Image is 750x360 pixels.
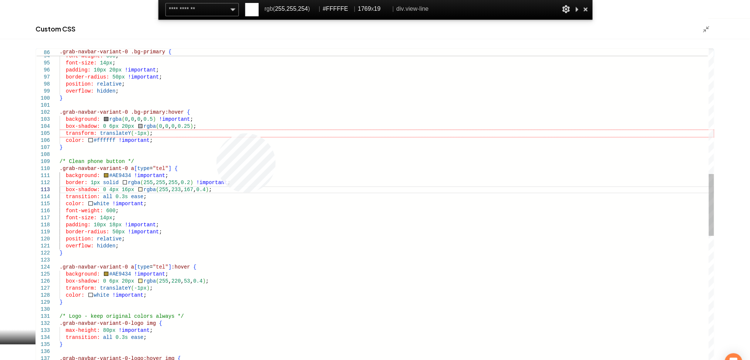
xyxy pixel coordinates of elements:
[128,229,159,235] span: !important
[228,180,231,186] span: ;
[392,6,394,13] span: |
[156,187,159,193] span: (
[156,180,165,186] span: 255
[159,278,168,284] span: 255
[165,173,168,179] span: ;
[209,187,212,193] span: ;
[181,187,184,193] span: ,
[159,74,162,80] span: ;
[190,123,193,129] span: )
[561,3,571,15] div: Options
[134,173,165,179] span: !important
[178,123,190,129] span: 0.25
[172,264,190,270] span: :hover
[181,180,190,186] span: 0.2
[286,6,296,13] span: 255
[354,6,355,13] span: |
[147,320,156,326] span: img
[168,180,178,186] span: 255
[156,123,159,129] span: (
[172,278,181,284] span: 220
[159,320,162,326] span: {
[172,187,181,193] span: 233
[60,313,184,319] span: /* Logo - keep original colors always */
[159,229,162,235] span: ;
[162,123,165,129] span: ,
[156,222,159,228] span: ;
[206,278,209,284] span: ;
[168,264,171,270] span: ]
[165,123,168,129] span: 0
[125,222,156,228] span: !important
[573,3,581,15] div: Collapse This Panel
[581,3,591,15] div: Close and Stop Picking
[404,6,428,13] span: .view-line
[178,180,181,186] span: ,
[134,271,165,277] span: !important
[168,187,171,193] span: ,
[187,109,190,115] span: {
[168,278,171,284] span: ,
[190,116,193,122] span: ;
[153,116,156,122] span: )
[175,166,178,171] span: {
[193,187,196,193] span: ,
[168,49,171,55] span: {
[298,6,308,13] span: 254
[184,278,190,284] span: 53
[193,123,196,129] span: ;
[196,187,206,193] span: 0.4
[144,278,156,284] span: rgba
[131,49,165,55] span: .bg-primary
[374,6,380,13] span: 19
[159,187,168,193] span: 255
[159,116,190,122] span: !important
[203,278,206,284] span: )
[190,278,193,284] span: ,
[358,6,371,13] span: 1769
[193,264,196,270] span: {
[175,123,178,129] span: ,
[193,278,202,284] span: 0.4
[265,3,316,15] span: rgb( , , )
[165,271,168,277] span: ;
[144,123,156,129] span: rgba
[184,187,193,193] span: 167
[153,264,168,270] span: "tel"
[159,123,162,129] span: 0
[181,278,184,284] span: ,
[319,6,320,13] span: |
[168,166,171,171] span: ]
[190,180,193,186] span: )
[165,180,168,186] span: ,
[125,67,156,73] span: !important
[153,180,156,186] span: ,
[172,123,175,129] span: 0
[196,180,228,186] span: !important
[206,187,209,193] span: )
[156,278,159,284] span: (
[144,187,156,193] span: rgba
[358,3,390,15] span: x
[153,166,168,171] span: "tel"
[131,109,184,115] span: .bg-primary:hover
[323,3,351,15] span: #FFFFFE
[396,3,428,15] span: div
[128,74,159,80] span: !important
[168,123,171,129] span: ,
[156,67,159,73] span: ;
[275,6,285,13] span: 255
